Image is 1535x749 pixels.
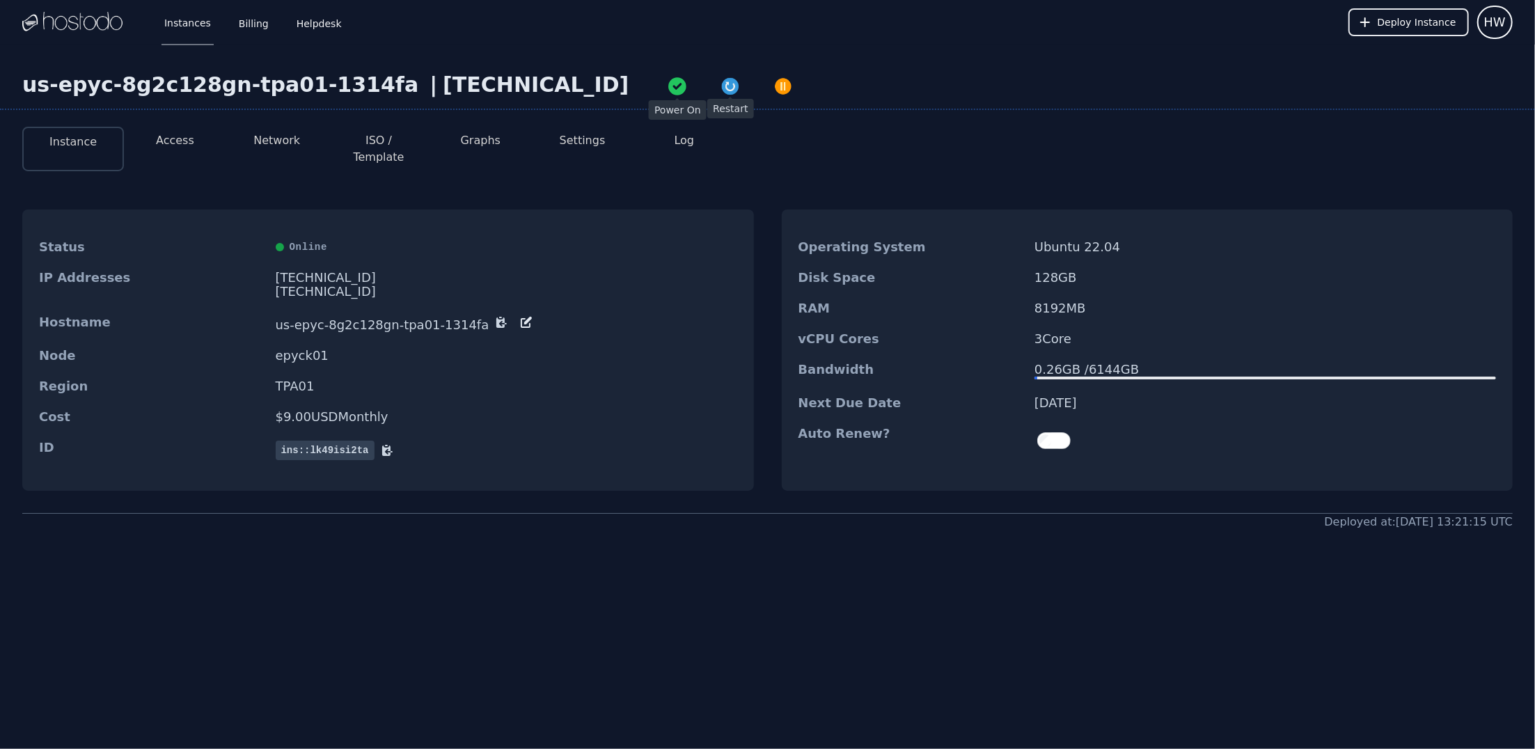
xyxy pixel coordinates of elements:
[721,77,740,96] img: Restart
[253,132,300,149] button: Network
[276,240,737,254] div: Online
[675,132,695,149] button: Log
[39,315,265,332] dt: Hostname
[1034,396,1496,410] dd: [DATE]
[1378,15,1456,29] span: Deploy Instance
[276,379,737,393] dd: TPA01
[39,271,265,299] dt: IP Addresses
[276,410,737,424] dd: $ 9.00 USD Monthly
[276,271,737,285] div: [TECHNICAL_ID]
[1034,301,1496,315] dd: 8192 MB
[156,132,194,149] button: Access
[276,349,737,363] dd: epyck01
[757,72,810,97] button: Power Off
[276,315,737,332] dd: us-epyc-8g2c128gn-tpa01-1314fa
[798,240,1024,254] dt: Operating System
[1348,8,1469,36] button: Deploy Instance
[1477,6,1513,39] button: User menu
[339,132,418,166] button: ISO / Template
[773,77,793,96] img: Power Off
[443,72,629,97] div: [TECHNICAL_ID]
[49,134,97,150] button: Instance
[276,441,375,460] span: ins::lk49isi2ta
[276,285,737,299] div: [TECHNICAL_ID]
[1034,240,1496,254] dd: Ubuntu 22.04
[1034,271,1496,285] dd: 128 GB
[1034,332,1496,346] dd: 3 Core
[39,349,265,363] dt: Node
[560,132,606,149] button: Settings
[39,379,265,393] dt: Region
[798,332,1024,346] dt: vCPU Cores
[39,410,265,424] dt: Cost
[22,72,424,97] div: us-epyc-8g2c128gn-tpa01-1314fa
[39,441,265,460] dt: ID
[39,240,265,254] dt: Status
[798,301,1024,315] dt: RAM
[22,12,123,33] img: Logo
[798,396,1024,410] dt: Next Due Date
[798,427,1024,455] dt: Auto Renew?
[424,72,443,97] div: |
[798,363,1024,379] dt: Bandwidth
[461,132,501,149] button: Graphs
[1484,13,1506,32] span: HW
[1034,363,1496,377] div: 0.26 GB / 6144 GB
[798,271,1024,285] dt: Disk Space
[704,72,757,97] button: Restart
[1325,514,1513,530] div: Deployed at: [DATE] 13:21:15 UTC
